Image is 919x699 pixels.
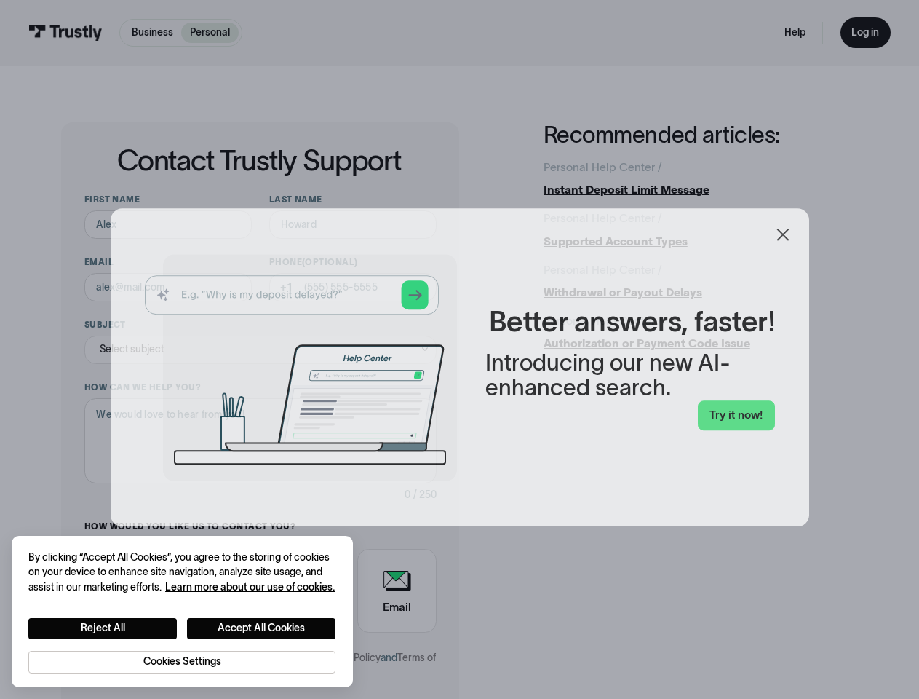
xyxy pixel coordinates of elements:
[187,618,335,639] button: Accept All Cookies
[28,550,335,674] div: Privacy
[165,582,335,593] a: More information about your privacy, opens in a new tab
[12,536,353,687] div: Cookie banner
[697,400,774,430] a: Try it now!
[28,550,335,596] div: By clicking “Accept All Cookies”, you agree to the storing of cookies on your device to enhance s...
[28,618,177,639] button: Reject All
[28,651,335,674] button: Cookies Settings
[485,351,774,401] div: Introducing our new AI-enhanced search.
[488,305,774,339] h2: Better answers, faster!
